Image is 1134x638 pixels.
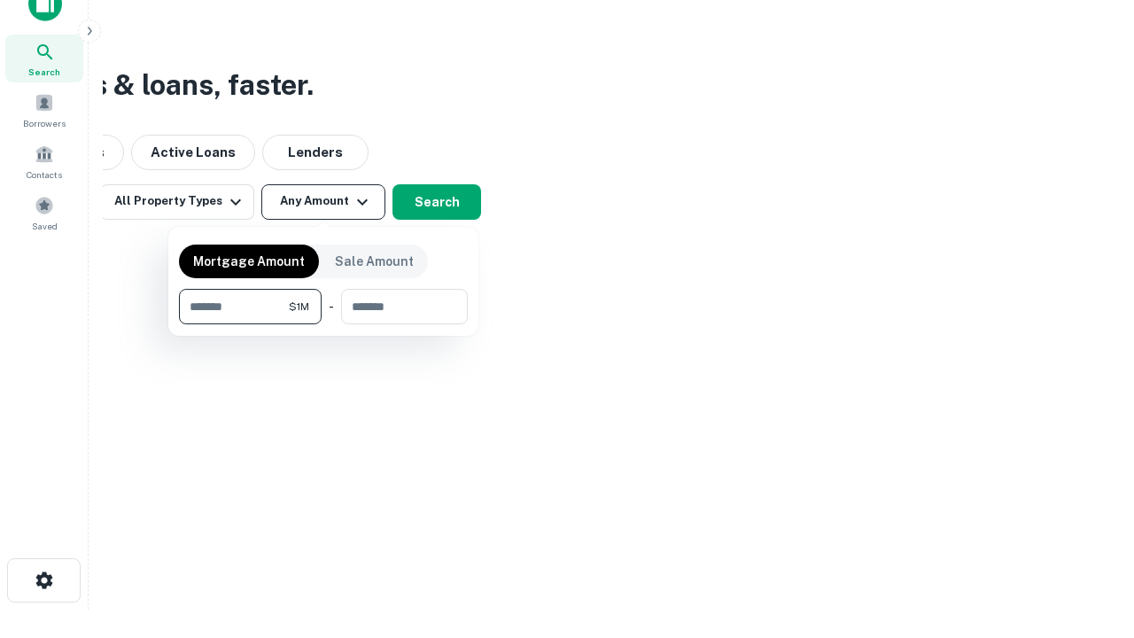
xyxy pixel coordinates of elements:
[1045,496,1134,581] iframe: Chat Widget
[329,289,334,324] div: -
[289,299,309,315] span: $1M
[193,252,305,271] p: Mortgage Amount
[335,252,414,271] p: Sale Amount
